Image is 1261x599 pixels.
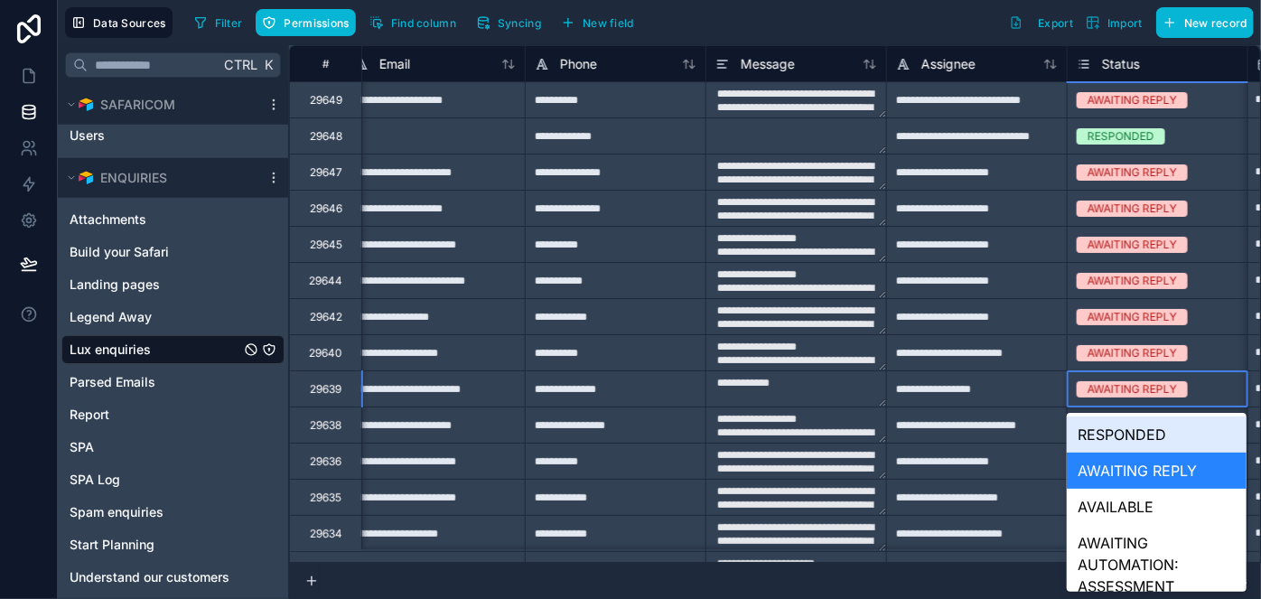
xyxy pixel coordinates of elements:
[310,454,341,469] div: 29636
[309,346,342,360] div: 29640
[310,418,341,433] div: 29638
[310,310,342,324] div: 29642
[256,9,362,36] a: Permissions
[921,55,976,73] span: Assignee
[498,16,541,30] span: Syncing
[310,238,342,252] div: 29645
[310,491,341,505] div: 29635
[1088,273,1177,289] div: AWAITING REPLY
[1184,16,1247,30] span: New record
[1149,7,1254,38] a: New record
[65,7,173,38] button: Data Sources
[1079,7,1149,38] button: Import
[1067,453,1247,489] div: AWAITING REPLY
[1088,309,1177,325] div: AWAITING REPLY
[741,55,795,73] span: Message
[1102,55,1140,73] span: Status
[310,382,341,397] div: 29639
[215,16,243,30] span: Filter
[284,16,349,30] span: Permissions
[379,55,410,73] span: Email
[470,9,555,36] a: Syncing
[310,201,342,216] div: 29646
[256,9,355,36] button: Permissions
[1088,237,1177,253] div: AWAITING REPLY
[1088,381,1177,398] div: AWAITING REPLY
[1107,16,1143,30] span: Import
[222,53,259,76] span: Ctrl
[1003,7,1079,38] button: Export
[310,527,342,541] div: 29634
[1088,345,1177,361] div: AWAITING REPLY
[187,9,249,36] button: Filter
[470,9,547,36] button: Syncing
[1038,16,1073,30] span: Export
[583,16,634,30] span: New field
[262,59,275,71] span: K
[555,9,640,36] button: New field
[1088,201,1177,217] div: AWAITING REPLY
[310,129,342,144] div: 29648
[1088,128,1154,145] div: RESPONDED
[363,9,462,36] button: Find column
[1067,416,1247,453] div: RESPONDED
[560,55,597,73] span: Phone
[309,274,342,288] div: 29644
[1067,489,1247,525] div: AVAILABLE
[1088,164,1177,181] div: AWAITING REPLY
[304,57,348,70] div: #
[1088,92,1177,108] div: AWAITING REPLY
[93,16,166,30] span: Data Sources
[310,93,342,108] div: 29649
[391,16,456,30] span: Find column
[310,165,342,180] div: 29647
[1156,7,1254,38] button: New record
